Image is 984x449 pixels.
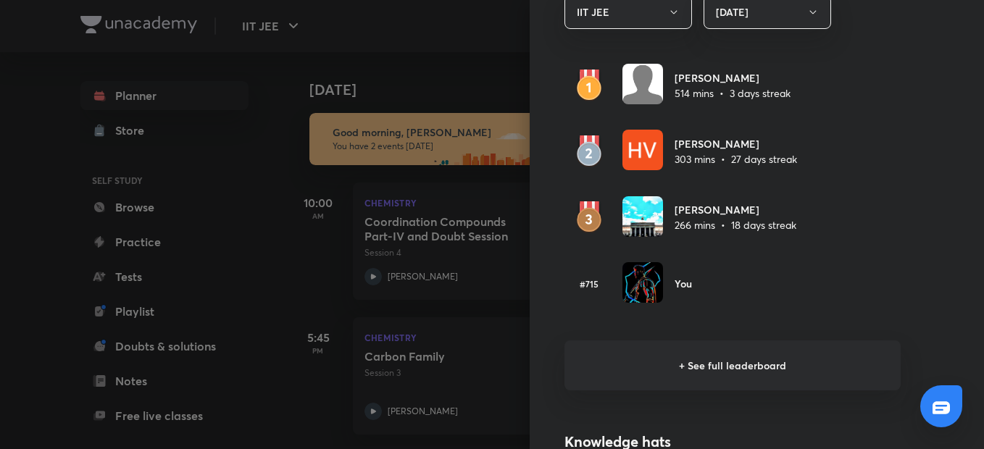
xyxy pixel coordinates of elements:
img: Avatar [622,262,663,303]
h6: + See full leaderboard [564,340,901,390]
img: rank2.svg [564,135,614,167]
img: rank1.svg [564,70,614,101]
p: 514 mins • 3 days streak [675,85,791,101]
img: Avatar [622,130,663,170]
img: Avatar [622,64,663,104]
img: rank3.svg [564,201,614,233]
h6: [PERSON_NAME] [675,70,791,85]
h6: [PERSON_NAME] [675,136,797,151]
img: Avatar [622,196,663,237]
h6: You [675,276,692,291]
p: 266 mins • 18 days streak [675,217,796,232]
h6: [PERSON_NAME] [675,202,796,217]
p: 303 mins • 27 days streak [675,151,797,167]
h6: #715 [564,277,614,290]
